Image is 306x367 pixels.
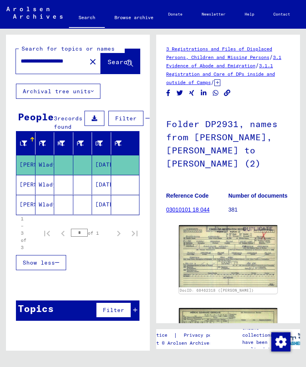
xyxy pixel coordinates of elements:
mat-header-cell: Place of Birth [73,132,92,155]
div: Topics [18,301,54,316]
a: Privacy policy [177,331,232,340]
span: Filter [115,115,137,122]
mat-cell: Wladyslaw [35,195,55,214]
a: Browse archive [105,8,163,27]
div: First Name [39,139,46,148]
div: Date of Birth [95,137,113,150]
img: Arolsen_neg.svg [6,7,63,19]
p: Copyright © Arolsen Archives, 2021 [134,340,232,347]
button: Share on Xing [188,88,196,98]
button: Share on Twitter [176,88,184,98]
div: First Name [39,137,56,150]
div: Place of Birth [76,137,94,150]
a: 3.1.1 Registration and Care of DPs inside and outside of Camps [166,63,275,85]
mat-header-cell: Maiden Name [54,132,73,155]
button: Filter [96,302,131,318]
span: / [255,62,259,69]
button: First page [39,225,55,241]
div: of 1 [71,229,111,237]
mat-label: Search for topics or names [22,45,115,52]
span: / [211,79,214,86]
div: Date of Birth [95,139,103,148]
p: 381 [228,206,290,214]
img: Change consent [271,332,290,351]
img: yv_logo.png [276,329,306,349]
div: Change consent [271,332,290,351]
span: 3 [54,115,57,122]
mat-cell: [DATE] [92,155,111,175]
mat-header-cell: Prisoner # [111,132,139,155]
button: Search [101,49,140,74]
button: Share on WhatsApp [212,88,220,98]
button: Share on LinkedIn [200,88,208,98]
mat-cell: Wladyslaw [35,155,55,175]
div: Last Name [20,139,27,148]
button: Copy link [223,88,231,98]
a: Newsletter [192,5,235,24]
button: Next page [111,225,127,241]
button: Share on Facebook [164,88,173,98]
mat-cell: [PERSON_NAME] [16,175,35,194]
img: 001.jpg [179,225,277,287]
span: Show less [23,259,55,266]
div: 1 – 3 of 3 [21,215,26,251]
mat-cell: [DATE] [92,175,111,194]
mat-cell: [PERSON_NAME] [16,195,35,214]
span: / [269,53,273,61]
button: Filter [108,111,143,126]
h1: Folder DP2931, names from [PERSON_NAME], [PERSON_NAME] to [PERSON_NAME] (2) [166,106,290,180]
button: Last page [127,225,143,241]
mat-header-cell: Last Name [16,132,35,155]
mat-icon: close [88,57,98,67]
a: Help [235,5,264,24]
a: Contact [264,5,300,24]
div: People [18,110,54,124]
button: Previous page [55,225,71,241]
mat-cell: [PERSON_NAME] [16,155,35,175]
mat-header-cell: First Name [35,132,55,155]
div: Maiden Name [57,137,75,150]
button: Show less [16,255,66,270]
div: Maiden Name [57,139,65,148]
a: 3 Registrations and Files of Displaced Persons, Children and Missing Persons [166,46,272,60]
a: 03010101 18 044 [166,206,210,213]
div: Prisoner # [114,137,132,150]
b: Number of documents [228,192,288,199]
div: Last Name [20,137,37,150]
a: DocID: 68462318 ([PERSON_NAME]) [180,288,254,292]
a: Search [69,8,105,29]
div: | [134,331,232,340]
span: records found [54,115,82,130]
span: Search [108,58,131,66]
mat-cell: [DATE] [92,195,111,214]
button: Clear [85,53,101,69]
mat-header-cell: Date of Birth [92,132,111,155]
a: Donate [159,5,192,24]
mat-cell: Wladyslaw [35,175,55,194]
span: Filter [103,306,124,314]
b: Reference Code [166,192,209,199]
button: Archival tree units [16,84,100,99]
div: Prisoner # [114,139,122,148]
div: Place of Birth [76,139,84,148]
